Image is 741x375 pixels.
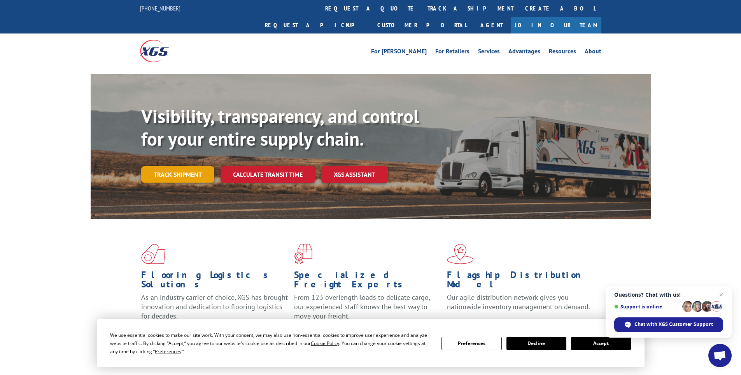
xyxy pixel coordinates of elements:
[435,48,469,57] a: For Retailers
[447,270,594,293] h1: Flagship Distribution Model
[155,348,181,355] span: Preferences
[478,48,500,57] a: Services
[371,17,473,33] a: Customer Portal
[614,317,723,332] div: Chat with XGS Customer Support
[294,293,441,327] p: From 123 overlength loads to delicate cargo, our experienced staff knows the best way to move you...
[294,244,312,264] img: xgs-icon-focused-on-flooring-red
[259,17,371,33] a: Request a pickup
[321,166,388,183] a: XGS ASSISTANT
[506,337,566,350] button: Decline
[311,340,339,347] span: Cookie Policy
[447,293,590,311] span: Our agile distribution network gives you nationwide inventory management on demand.
[447,244,474,264] img: xgs-icon-flagship-distribution-model-red
[141,270,288,293] h1: Flooring Logistics Solutions
[508,48,540,57] a: Advantages
[141,244,165,264] img: xgs-icon-total-supply-chain-intelligence-red
[549,48,576,57] a: Resources
[634,321,713,328] span: Chat with XGS Customer Support
[140,4,180,12] a: [PHONE_NUMBER]
[716,290,726,299] span: Close chat
[141,104,419,151] b: Visibility, transparency, and control for your entire supply chain.
[473,17,511,33] a: Agent
[371,48,427,57] a: For [PERSON_NAME]
[97,319,645,367] div: Cookie Consent Prompt
[708,344,732,367] div: Open chat
[585,48,601,57] a: About
[441,337,501,350] button: Preferences
[571,337,631,350] button: Accept
[614,292,723,298] span: Questions? Chat with us!
[614,304,680,310] span: Support is online
[141,166,214,183] a: Track shipment
[221,166,315,183] a: Calculate transit time
[110,331,432,356] div: We use essential cookies to make our site work. With your consent, we may also use non-essential ...
[294,270,441,293] h1: Specialized Freight Experts
[447,319,544,327] a: Learn More >
[141,293,288,320] span: As an industry carrier of choice, XGS has brought innovation and dedication to flooring logistics...
[511,17,601,33] a: Join Our Team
